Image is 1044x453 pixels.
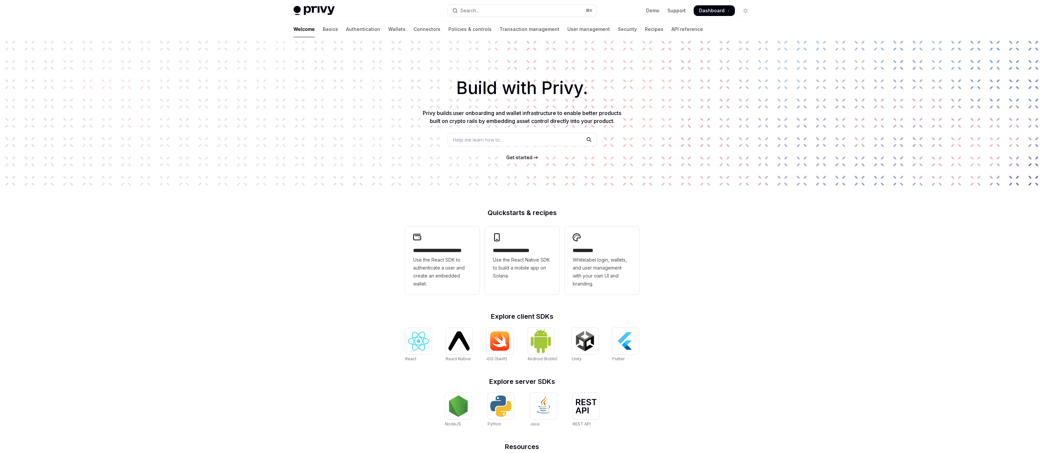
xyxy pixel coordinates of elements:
span: ⌘ K [586,8,593,13]
span: Help me learn how to… [453,136,504,143]
img: iOS (Swift) [489,331,511,351]
img: Python [490,396,512,417]
span: Flutter [612,356,625,361]
span: React [405,356,416,361]
span: Java [530,421,539,426]
span: Dashboard [699,7,725,14]
img: REST API [575,399,597,413]
a: Dashboard [694,5,735,16]
a: API reference [671,21,703,37]
span: Privy builds user onboarding and wallet infrastructure to enable better products built on crypto ... [423,110,621,124]
span: Python [488,421,501,426]
img: Java [533,396,554,417]
a: Security [618,21,637,37]
img: Unity [574,330,596,352]
a: FlutterFlutter [612,328,639,362]
a: Transaction management [500,21,559,37]
a: **** **** **** ***Use the React Native SDK to build a mobile app on Solana. [485,227,559,294]
span: Unity [572,356,582,361]
span: React Native [446,356,471,361]
a: NodeJSNodeJS [445,393,472,427]
h1: Build with Privy. [11,75,1033,101]
div: Search... [460,7,479,15]
h2: Quickstarts & recipes [405,209,639,216]
span: iOS (Swift) [487,356,507,361]
a: REST APIREST API [573,393,599,427]
span: REST API [573,421,591,426]
a: Get started [506,154,532,161]
a: User management [567,21,610,37]
span: NodeJS [445,421,461,426]
img: Android (Kotlin) [530,328,551,353]
a: Connectors [413,21,440,37]
a: Recipes [645,21,663,37]
img: NodeJS [448,396,469,417]
span: Whitelabel login, wallets, and user management with your own UI and branding. [573,256,631,288]
a: Basics [323,21,338,37]
a: Wallets [388,21,406,37]
a: Policies & controls [448,21,492,37]
img: React Native [448,331,470,350]
a: JavaJava [530,393,557,427]
a: **** *****Whitelabel login, wallets, and user management with your own UI and branding. [565,227,639,294]
h2: Explore client SDKs [405,313,639,320]
img: light logo [293,6,335,15]
a: Support [667,7,686,14]
a: ReactReact [405,328,432,362]
span: Use the React Native SDK to build a mobile app on Solana. [493,256,551,280]
span: Get started [506,155,532,160]
a: Demo [646,7,659,14]
a: PythonPython [488,393,514,427]
a: React NativeReact Native [446,328,472,362]
h2: Resources [405,443,639,450]
h2: Explore server SDKs [405,378,639,385]
a: iOS (Swift)iOS (Swift) [487,328,513,362]
img: React [408,332,429,351]
a: Android (Kotlin)Android (Kotlin) [527,328,557,362]
a: Authentication [346,21,380,37]
img: Flutter [615,330,636,352]
span: Android (Kotlin) [527,356,557,361]
button: Toggle dark mode [740,5,751,16]
a: Welcome [293,21,315,37]
a: UnityUnity [572,328,598,362]
span: Use the React SDK to authenticate a user and create an embedded wallet. [413,256,472,288]
button: Open search [448,5,597,17]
